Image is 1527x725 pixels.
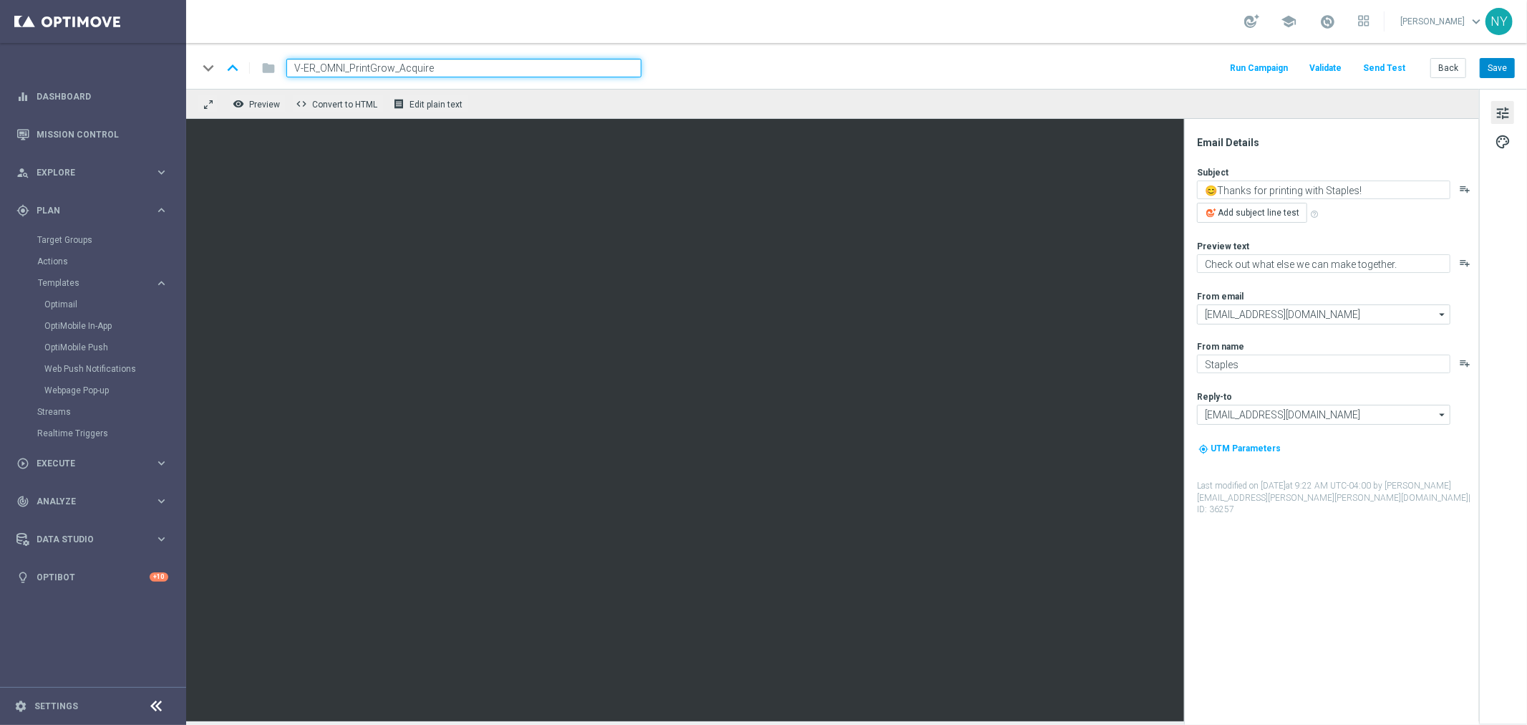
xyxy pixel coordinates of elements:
a: Settings [34,702,78,711]
button: Data Studio keyboard_arrow_right [16,534,169,545]
a: Streams [37,406,149,418]
div: equalizer Dashboard [16,91,169,102]
i: receipt [393,98,404,110]
span: UTM Parameters [1211,443,1281,453]
span: school [1281,14,1296,29]
label: Reply-to [1197,391,1232,403]
span: palette [1495,133,1511,151]
button: playlist_add [1459,357,1470,369]
button: remove_red_eye Preview [229,95,286,113]
span: Convert to HTML [312,100,377,110]
input: Enter a unique template name [286,59,641,77]
button: lightbulb Optibot +10 [16,572,169,583]
a: Optimail [44,299,149,310]
div: OptiMobile In-App [44,315,185,337]
div: +10 [150,572,168,582]
label: From email [1197,291,1244,302]
button: Add subject line test [1197,203,1307,223]
div: Optibot [16,558,168,596]
span: Data Studio [37,535,155,544]
div: Explore [16,166,155,179]
i: keyboard_arrow_right [155,203,168,217]
a: Target Groups [37,234,149,246]
span: Preview [249,100,280,110]
button: receipt Edit plain text [389,95,469,113]
label: Subject [1197,167,1228,178]
div: Analyze [16,495,155,508]
i: lightbulb [16,571,29,584]
button: code Convert to HTML [292,95,384,113]
div: Data Studio [16,533,155,546]
button: playlist_add [1459,257,1470,269]
div: Email Details [1197,136,1478,149]
i: gps_fixed [16,204,29,217]
i: equalizer [16,90,29,103]
a: Actions [37,256,149,267]
i: remove_red_eye [233,98,244,110]
i: settings [14,700,27,713]
i: keyboard_arrow_right [155,494,168,508]
a: [PERSON_NAME]keyboard_arrow_down [1399,11,1485,32]
img: optiGenie.svg [1206,208,1216,218]
div: Templates [37,272,185,401]
a: OptiMobile Push [44,342,149,353]
span: tune [1495,104,1511,123]
i: arrow_drop_down [1435,405,1450,424]
div: Realtime Triggers [37,423,185,444]
div: track_changes Analyze keyboard_arrow_right [16,496,169,507]
span: keyboard_arrow_down [1468,14,1484,29]
input: Select [1197,405,1450,425]
i: keyboard_arrow_right [155,277,168,290]
div: Mission Control [16,115,168,153]
button: palette [1491,130,1514,153]
div: Dashboard [16,77,168,115]
i: arrow_drop_down [1435,305,1450,324]
div: Templates [38,279,155,287]
i: person_search [16,166,29,179]
i: playlist_add [1459,183,1470,195]
a: OptiMobile In-App [44,320,149,332]
div: Execute [16,457,155,470]
label: Preview text [1197,241,1249,252]
div: OptiMobile Push [44,337,185,358]
a: Optibot [37,558,150,596]
span: Add subject line test [1218,208,1299,218]
a: Realtime Triggers [37,428,149,439]
a: Webpage Pop-up [44,385,149,396]
button: Save [1480,58,1515,78]
button: person_search Explore keyboard_arrow_right [16,167,169,178]
i: play_circle_outline [16,457,29,470]
div: Streams [37,401,185,423]
input: Select [1197,304,1450,325]
span: Templates [38,279,140,287]
div: NY [1485,8,1513,35]
a: Dashboard [37,77,168,115]
span: Execute [37,459,155,468]
span: Analyze [37,497,155,506]
div: Optimail [44,294,185,315]
div: Target Groups [37,229,185,251]
button: Back [1430,58,1466,78]
i: keyboard_arrow_right [155,456,168,470]
button: gps_fixed Plan keyboard_arrow_right [16,205,169,216]
button: Validate [1307,59,1344,78]
button: Mission Control [16,129,169,140]
i: keyboard_arrow_right [155,165,168,179]
button: play_circle_outline Execute keyboard_arrow_right [16,458,169,469]
span: help_outline [1310,210,1319,219]
span: Explore [37,168,155,177]
label: From name [1197,341,1244,352]
button: Send Test [1361,59,1407,78]
span: Validate [1309,63,1342,73]
div: Web Push Notifications [44,358,185,380]
div: Actions [37,251,185,272]
button: tune [1491,101,1514,124]
div: Templates keyboard_arrow_right [37,277,169,289]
